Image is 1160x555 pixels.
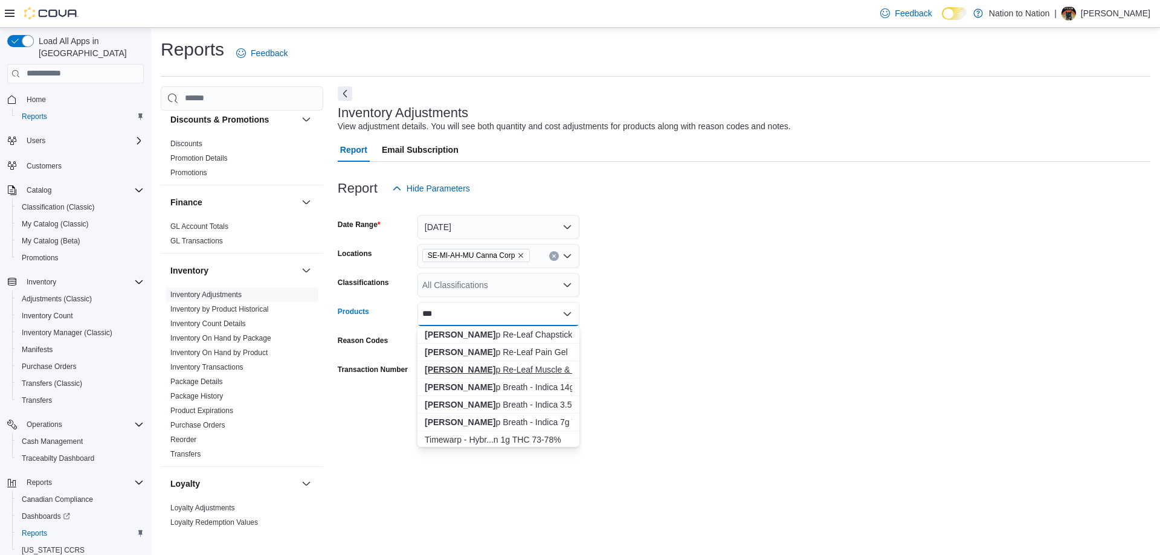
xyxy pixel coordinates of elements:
a: GL Account Totals [170,222,228,231]
span: Adjustments (Classic) [17,292,144,306]
button: Discounts & Promotions [299,112,314,127]
span: Canadian Compliance [17,492,144,507]
label: Transaction Number [338,365,408,374]
button: Timewarp - Hybrid - Live Resin 1g THC 73-78% [417,431,579,449]
span: Traceabilty Dashboard [17,451,144,466]
button: Loyalty [299,476,314,491]
span: Catalog [27,185,51,195]
button: Open list of options [562,251,572,261]
span: Reports [17,109,144,124]
span: Classification (Classic) [17,200,144,214]
h3: Inventory [170,265,208,277]
div: Inventory [161,287,323,466]
span: Promotions [17,251,144,265]
strong: [PERSON_NAME] [425,382,495,392]
span: [US_STATE] CCRS [22,545,85,555]
span: Manifests [22,345,53,354]
div: Timewarp - Hybr...n 1g THC 73-78% [425,434,572,446]
span: Inventory [27,277,56,287]
span: Reports [22,475,144,490]
a: Home [22,92,51,107]
button: Customers [2,156,149,174]
label: Classifications [338,278,389,287]
p: | [1054,6,1057,21]
button: Cash Management [12,433,149,450]
a: Product Expirations [170,406,233,415]
a: Reports [17,109,52,124]
button: Transfers [12,392,149,409]
button: Remove SE-MI-AH-MU Canna Corp from selection in this group [517,252,524,259]
button: Inventory Count [12,307,149,324]
a: Loyalty Adjustments [170,504,235,512]
a: Manifests [17,342,57,357]
span: Users [22,133,144,148]
span: Inventory On Hand by Package [170,333,271,343]
strong: [PERSON_NAME] [425,365,495,374]
a: Inventory On Hand by Product [170,348,268,357]
h3: Report [338,181,378,196]
span: Home [22,92,144,107]
span: Canadian Compliance [22,495,93,504]
span: Traceabilty Dashboard [22,454,94,463]
a: Promotions [170,168,207,177]
button: Home [2,91,149,108]
strong: [PERSON_NAME] [425,347,495,357]
button: Inventory [299,263,314,278]
span: Inventory Manager (Classic) [22,328,112,338]
h3: Inventory Adjustments [338,106,468,120]
span: Promotions [22,253,59,263]
a: Inventory Adjustments [170,290,242,299]
span: Purchase Orders [170,420,225,430]
span: Email Subscription [382,138,459,162]
button: Reports [2,474,149,491]
span: Reports [17,526,144,541]
span: Inventory Count Details [170,319,246,329]
button: Adjustments (Classic) [12,290,149,307]
span: Transfers [17,393,144,408]
span: Dashboards [22,512,70,521]
div: p Breath - Indica 3.5g THC 21-26% [425,399,572,411]
input: Dark Mode [942,7,967,20]
a: Cash Management [17,434,88,449]
span: Transfers [22,396,52,405]
button: My Catalog (Classic) [12,216,149,233]
button: Users [22,133,50,148]
div: p Breath - Indica 7g THC 21-26% [425,416,572,428]
label: Date Range [338,220,381,229]
a: Reorder [170,435,196,444]
button: Operations [22,417,67,432]
button: Deep Breath - Indica 7g THC 21-26% [417,414,579,431]
button: Catalog [2,182,149,199]
span: My Catalog (Classic) [22,219,89,229]
span: Discounts [170,139,202,149]
span: Package Details [170,377,223,387]
a: Promotions [17,251,63,265]
a: Classification (Classic) [17,200,100,214]
a: Inventory Transactions [170,363,243,371]
h3: Loyalty [170,478,200,490]
button: Finance [170,196,297,208]
div: p Breath - Indica 14g THC 21-26% [425,381,572,393]
h1: Reports [161,37,224,62]
a: Canadian Compliance [17,492,98,507]
span: Users [27,136,45,146]
span: Inventory Count [17,309,144,323]
button: Loyalty [170,478,297,490]
span: Inventory Manager (Classic) [17,326,144,340]
span: SE-MI-AH-MU Canna Corp [428,249,515,261]
span: Promotions [170,168,207,178]
button: Reports [12,525,149,542]
span: Product Expirations [170,406,233,415]
span: Transfers [170,449,201,459]
button: Traceabilty Dashboard [12,450,149,467]
div: p Re-Leaf Chapstick [425,329,572,341]
label: Products [338,307,369,316]
button: Reports [22,475,57,490]
button: [DATE] [417,215,579,239]
div: p Re-Leaf Pain Gel [425,346,572,358]
a: Promotion Details [170,154,228,162]
h3: Finance [170,196,202,208]
button: Catalog [22,183,56,197]
span: Manifests [17,342,144,357]
a: Feedback [875,1,936,25]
